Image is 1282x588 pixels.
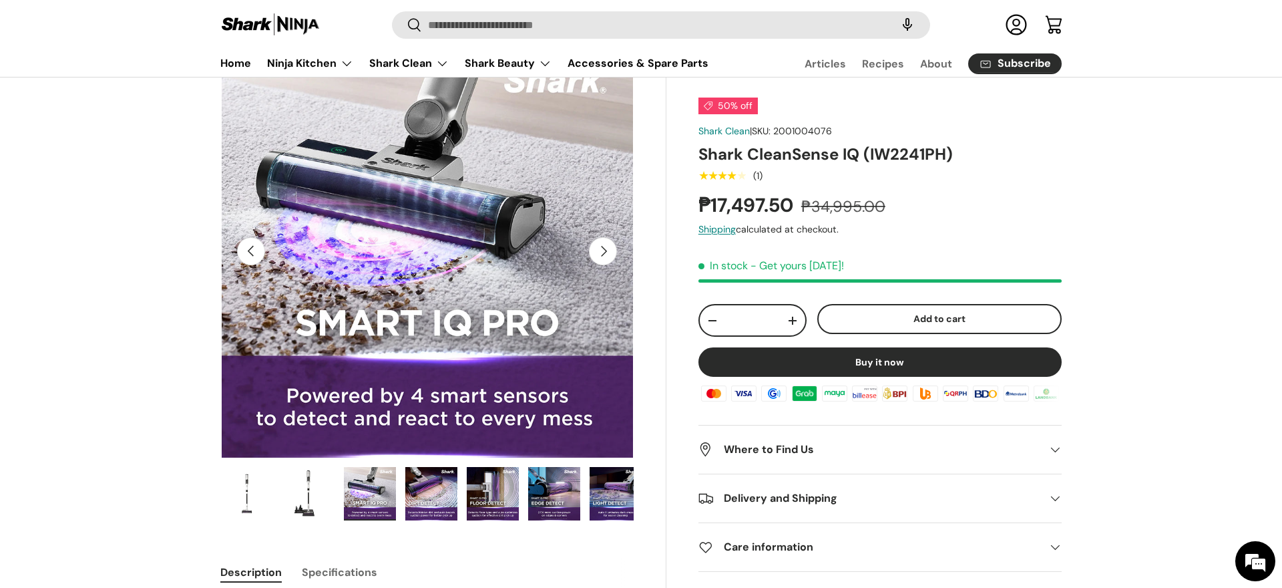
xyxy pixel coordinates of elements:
[220,45,634,525] media-gallery: Gallery Viewer
[920,51,952,77] a: About
[221,467,273,521] img: shark-kion-iw2241-full-view-shark-ninja-philippines
[790,384,819,404] img: grabpay
[220,50,708,77] nav: Primary
[698,170,746,182] div: 4.0 out of 5.0 stars
[590,467,642,521] img: shark-cleansenseiq+-4-smart-iq-pro-light-detect-infographic-sharkninja-philippines
[699,384,728,404] img: master
[886,11,929,40] speech-search-button: Search by voice
[750,125,832,137] span: |
[880,384,909,404] img: bpi
[698,539,1040,555] h2: Care information
[817,305,1062,335] button: Add to cart
[773,125,832,137] span: 2001004076
[729,384,759,404] img: visa
[911,384,940,404] img: ubp
[361,50,457,77] summary: Shark Clean
[698,474,1062,523] summary: Delivery and Shipping
[698,259,748,273] span: In stock
[753,171,763,181] div: (1)
[971,384,1000,404] img: bdo
[820,384,849,404] img: maya
[344,467,396,521] img: shark-cleansenseiq+-4-smart-iq-pro-infographic-sharkninja-philippines
[752,125,771,137] span: SKU:
[698,490,1040,506] h2: Delivery and Shipping
[773,50,1062,77] nav: Secondary
[220,12,320,38] img: Shark Ninja Philippines
[998,59,1051,69] span: Subscribe
[405,467,457,521] img: shark-cleansenseiq+-4-smart-iq-pro-dirt-detect-infographic-sharkninja-philippines
[968,53,1062,74] a: Subscribe
[282,467,335,521] img: shark-kion-iw2241-full-view-all-parts-shark-ninja-philippines
[302,557,377,587] button: Specifications
[457,50,560,77] summary: Shark Beauty
[698,426,1062,474] summary: Where to Find Us
[528,467,580,521] img: shark-cleansenseiq+-4-smart-iq-pro-floor-edge-infographic-sharkninja-philippines
[698,223,1062,237] div: calculated at checkout.
[698,223,736,235] a: Shipping
[698,125,750,137] a: Shark Clean
[850,384,879,404] img: billease
[698,144,1062,164] h1: Shark CleanSense IQ (IW2241PH)
[698,347,1062,377] button: Buy it now
[805,51,846,77] a: Articles
[759,384,789,404] img: gcash
[220,50,251,76] a: Home
[751,259,844,273] p: - Get yours [DATE]!
[698,442,1040,458] h2: Where to Find Us
[1032,384,1061,404] img: landbank
[801,196,885,216] s: ₱34,995.00
[941,384,970,404] img: qrph
[467,467,519,521] img: shark-cleansenseiq+-4-smart-iq-pro-floor-detect-infographic-sharkninja-philippines
[1001,384,1030,404] img: metrobank
[698,169,746,182] span: ★★★★★
[259,50,361,77] summary: Ninja Kitchen
[698,98,758,114] span: 50% off
[220,557,282,587] button: Description
[862,51,904,77] a: Recipes
[698,523,1062,571] summary: Care information
[568,50,708,76] a: Accessories & Spare Parts
[698,192,797,218] strong: ₱17,497.50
